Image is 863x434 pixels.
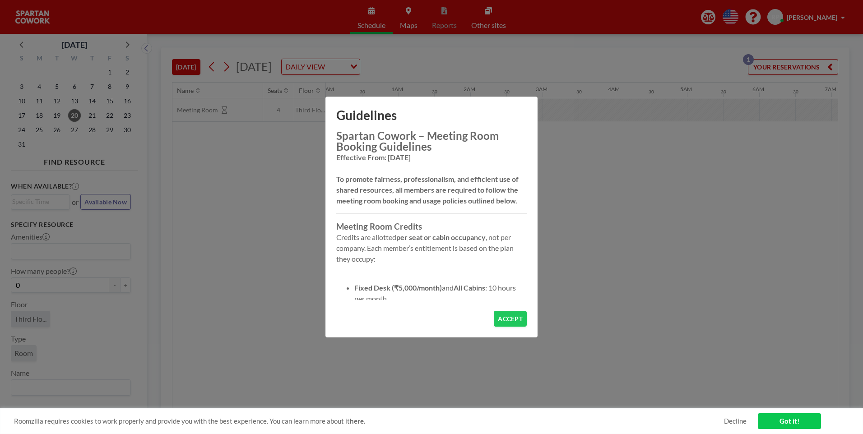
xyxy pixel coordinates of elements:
button: ACCEPT [494,311,527,327]
a: Got it! [758,413,821,429]
strong: per seat or cabin occupancy [396,233,486,241]
li: and : 10 hours per month [354,282,527,304]
a: Decline [724,417,747,425]
strong: Fixed Desk (₹5,000/month) [354,283,442,292]
h1: Guidelines [325,97,538,130]
a: here. [350,417,365,425]
h3: Meeting Room Credits [336,221,527,232]
span: Roomzilla requires cookies to work properly and provide you with the best experience. You can lea... [14,417,724,425]
strong: All Cabins [454,283,485,292]
strong: To promote fairness, professionalism, and efficient use of shared resources, all members are requ... [336,175,519,205]
p: Credits are allotted , not per company. Each member’s entitlement is based on the plan they occupy: [336,232,527,264]
h2: Spartan Cowork – Meeting Room Booking Guidelines [336,130,527,152]
strong: Effective From: [DATE] [336,153,411,162]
